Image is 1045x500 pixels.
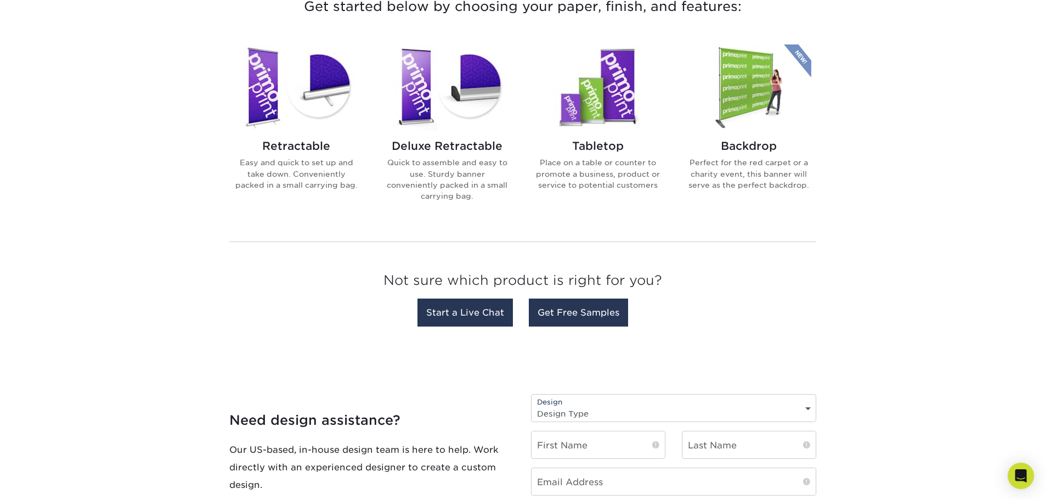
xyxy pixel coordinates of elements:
[385,157,510,202] p: Quick to assemble and easy to use. Sturdy banner conveniently packed in a small carrying bag.
[687,44,811,131] img: Backdrop Banner Stands
[417,299,513,327] a: Start a Live Chat
[687,139,811,153] h2: Backdrop
[536,44,660,219] a: Tabletop Banner Stands Tabletop Place on a table or counter to promote a business, product or ser...
[385,44,510,219] a: Deluxe Retractable Banner Stands Deluxe Retractable Quick to assemble and easy to use. Sturdy ban...
[385,139,510,153] h2: Deluxe Retractable
[529,299,628,327] a: Get Free Samples
[1008,463,1034,489] div: Open Intercom Messenger
[784,44,811,77] img: New Product
[229,264,816,302] h3: Not sure which product is right for you?
[687,44,811,219] a: Backdrop Banner Stands Backdrop Perfect for the red carpet or a charity event, this banner will s...
[234,44,359,131] img: Retractable Banner Stands
[385,44,510,131] img: Deluxe Retractable Banner Stands
[687,157,811,190] p: Perfect for the red carpet or a charity event, this banner will serve as the perfect backdrop.
[229,441,515,494] p: Our US-based, in-house design team is here to help. Work directly with an experienced designer to...
[536,139,660,153] h2: Tabletop
[234,139,359,153] h2: Retractable
[234,157,359,190] p: Easy and quick to set up and take down. Conveniently packed in a small carrying bag.
[536,157,660,190] p: Place on a table or counter to promote a business, product or service to potential customers
[234,44,359,219] a: Retractable Banner Stands Retractable Easy and quick to set up and take down. Conveniently packed...
[536,44,660,131] img: Tabletop Banner Stands
[229,412,515,428] h4: Need design assistance?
